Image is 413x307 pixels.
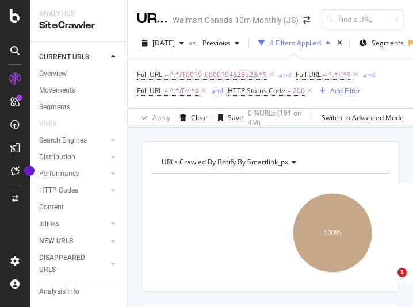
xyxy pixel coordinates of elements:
h4: URLs Crawled By Botify By smartlink_px [159,153,380,171]
a: Segments [39,101,119,113]
span: Segments [372,38,404,48]
span: Full URL [137,70,162,79]
button: Add Filter [315,84,361,98]
span: = [164,70,168,79]
button: Segments [354,34,408,52]
span: 1 [397,268,407,277]
div: arrow-right-arrow-left [303,16,310,24]
div: Apply [152,113,170,122]
div: Distribution [39,151,75,163]
span: ≠ [323,70,327,79]
div: Segments [39,101,70,113]
div: and [211,86,223,95]
div: Inlinks [39,218,59,230]
div: Analysis Info [39,286,79,298]
div: HTTP Codes [39,185,78,197]
div: and [363,70,375,79]
span: 200 [293,83,305,99]
span: HTTP Status Code [228,86,285,95]
button: Clear [175,109,208,127]
div: Movements [39,85,75,97]
input: Find a URL [322,9,404,29]
div: Content [39,201,64,213]
span: URLs Crawled By Botify By smartlink_px [162,157,288,167]
a: NEW URLS [39,235,108,247]
div: 0 % URLs ( 191 on 4M ) [248,108,307,128]
button: Save [213,109,243,127]
a: Movements [39,85,119,97]
div: SiteCrawler [39,19,118,32]
button: 4 Filters Applied [254,34,335,52]
div: and [279,70,291,79]
span: Full URL [137,86,162,95]
button: and [279,69,291,80]
a: DISAPPEARED URLS [39,252,108,276]
span: ^.*/10019_6000194328523.*$ [170,67,267,83]
a: Search Engines [39,135,108,147]
span: Previous [198,38,230,48]
div: Clear [191,113,208,122]
button: Switch to Advanced Mode [317,109,404,127]
a: Inlinks [39,218,108,230]
div: Tooltip anchor [24,166,35,176]
div: Add Filter [330,86,361,95]
button: Previous [198,34,244,52]
a: Distribution [39,151,108,163]
div: times [335,37,345,49]
a: Content [39,201,119,213]
div: Performance [39,168,79,180]
a: Performance [39,168,108,180]
div: Walmart Canada 10m Monthly (JS) [173,14,299,26]
div: Analytics [39,9,118,19]
text: 100% [324,229,342,237]
iframe: Intercom live chat [374,268,401,296]
div: DISAPPEARED URLS [39,252,97,276]
div: CURRENT URLS [39,51,89,63]
a: CURRENT URLS [39,51,108,63]
a: Overview [39,68,119,80]
div: Switch to Advanced Mode [322,113,404,122]
div: Save [228,113,243,122]
a: Visits [39,118,68,130]
span: ^.*/fr/.*$ [170,83,199,99]
div: Search Engines [39,135,87,147]
button: and [211,85,223,96]
a: HTTP Codes [39,185,108,197]
span: = [164,86,168,95]
a: Analysis Info [39,286,119,298]
div: 4 Filters Applied [270,38,321,48]
div: Visits [39,118,56,130]
button: and [363,69,375,80]
span: 2025 Aug. 1st [152,38,175,48]
div: Overview [39,68,67,80]
span: vs [189,38,198,48]
button: Apply [137,109,170,127]
span: = [287,86,291,95]
button: [DATE] [137,34,189,52]
span: Full URL [296,70,321,79]
div: NEW URLS [39,235,73,247]
div: URL Explorer [137,9,168,29]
